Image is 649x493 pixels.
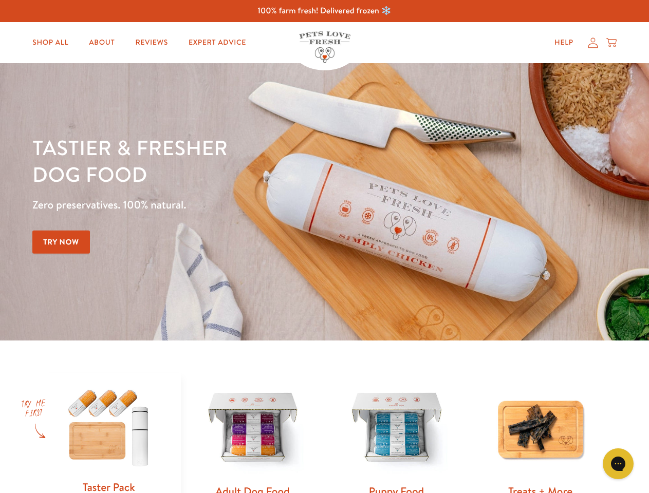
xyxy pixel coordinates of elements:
[32,196,422,214] p: Zero preservatives. 100% natural.
[299,31,350,63] img: Pets Love Fresh
[81,32,123,53] a: About
[180,32,254,53] a: Expert Advice
[127,32,176,53] a: Reviews
[546,32,582,53] a: Help
[32,231,90,254] a: Try Now
[32,134,422,187] h1: Tastier & fresher dog food
[24,32,77,53] a: Shop All
[598,445,639,483] iframe: Gorgias live chat messenger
